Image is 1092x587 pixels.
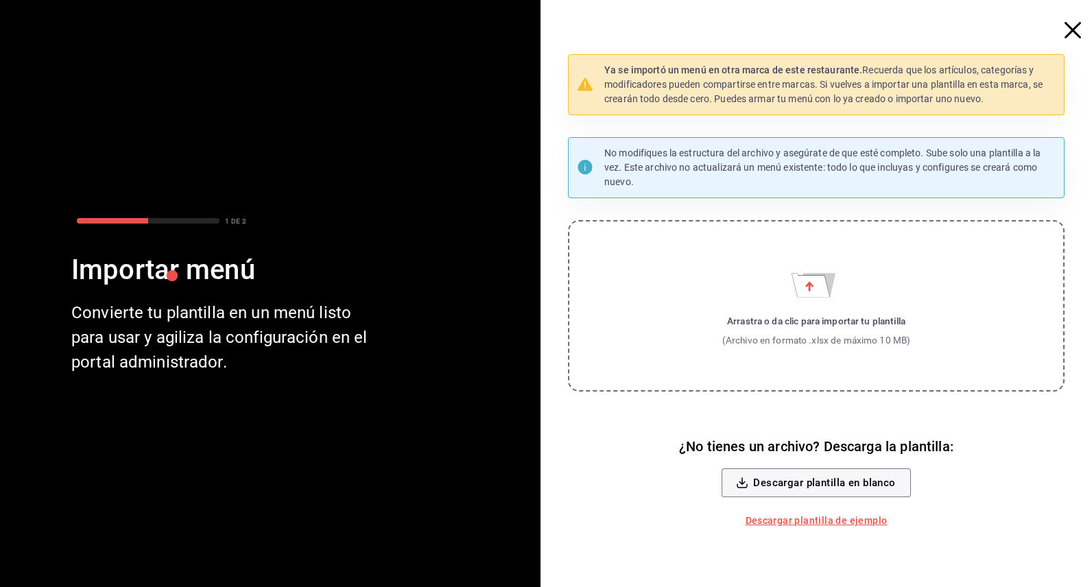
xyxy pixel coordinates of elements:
[71,300,379,374] div: Convierte tu plantilla en un menú listo para usar y agiliza la configuración en el portal adminis...
[604,146,1056,189] p: No modifiques la estructura del archivo y asegúrate de que esté completo. Sube solo una plantilla...
[679,435,953,457] h6: ¿No tienes un archivo? Descarga la plantilla:
[225,216,246,226] div: 1 DE 2
[568,220,1065,392] label: Importar menú
[604,63,1056,106] p: Recuerda que los artículos, categorías y modificadores pueden compartirse entre marcas. Si vuelve...
[722,333,911,347] div: (Archivo en formato .xlsx de máximo 10 MB)
[71,251,379,289] div: Importar menú
[722,468,910,497] button: Descargar plantilla en blanco
[604,64,862,75] strong: Ya se importó un menú en otra marca de este restaurante.
[722,314,911,328] div: Arrastra o da clic para importar tu plantilla
[740,508,893,534] a: Descargar plantilla de ejemplo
